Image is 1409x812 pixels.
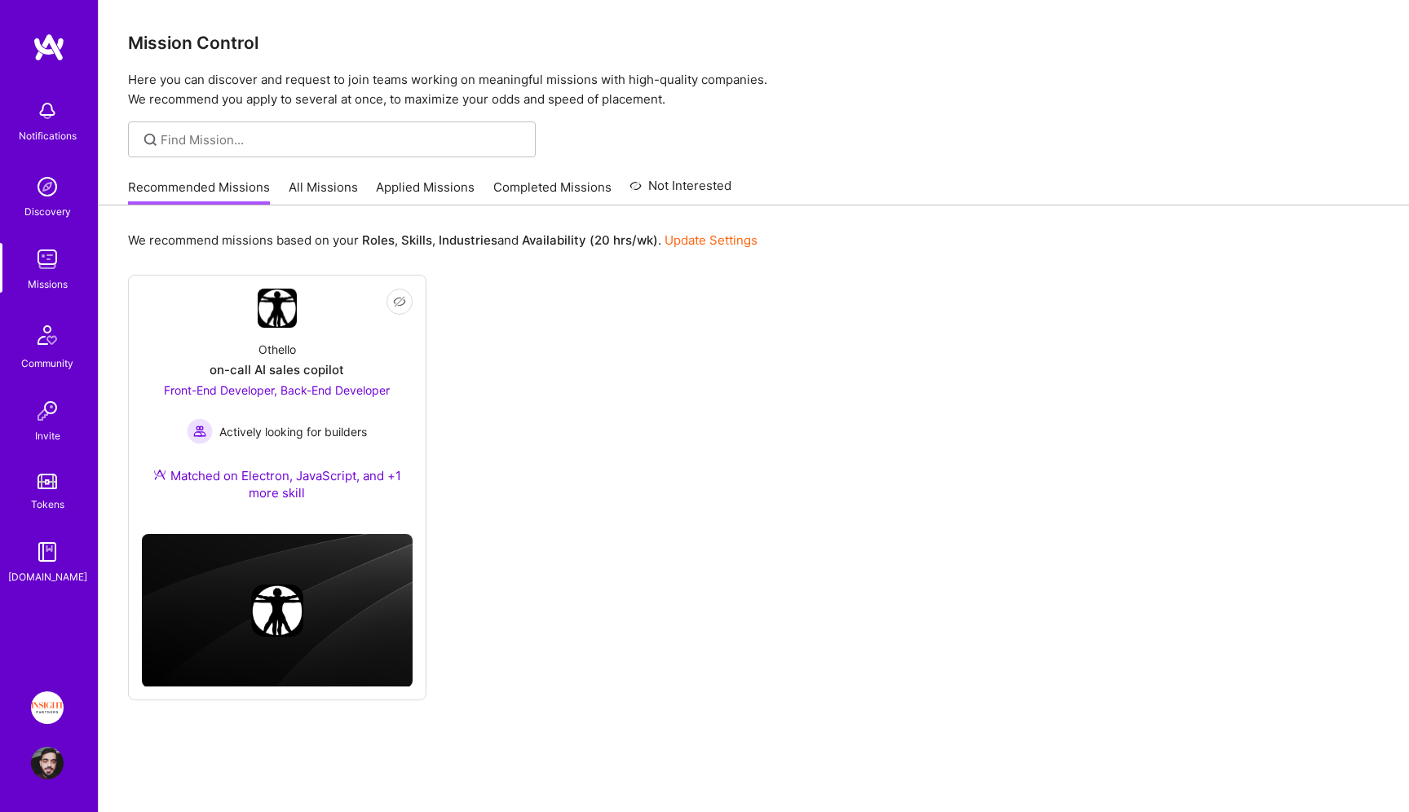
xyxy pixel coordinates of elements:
a: Applied Missions [376,179,475,205]
div: Matched on Electron, JavaScript, and +1 more skill [142,467,413,501]
div: Tokens [31,496,64,513]
div: Missions [28,276,68,293]
a: Completed Missions [493,179,612,205]
img: cover [142,534,413,687]
img: Ateam Purple Icon [153,468,166,481]
a: Update Settings [665,232,758,248]
img: Actively looking for builders [187,418,213,444]
div: Community [21,355,73,372]
b: Roles [362,232,395,248]
img: Invite [31,395,64,427]
img: bell [31,95,64,127]
div: Invite [35,427,60,444]
h3: Mission Control [128,33,1380,53]
div: [DOMAIN_NAME] [8,568,87,585]
p: Here you can discover and request to join teams working on meaningful missions with high-quality ... [128,70,1380,109]
a: All Missions [289,179,358,205]
img: Community [28,316,67,355]
input: Find Mission... [161,131,523,148]
span: Front-End Developer, Back-End Developer [164,383,390,397]
img: discovery [31,170,64,203]
img: guide book [31,536,64,568]
div: Othello [258,341,296,358]
div: on-call AI sales copilot [210,361,344,378]
a: Insight Partners: Data & AI - Sourcing [27,691,68,724]
a: Recommended Missions [128,179,270,205]
i: icon SearchGrey [141,130,160,149]
span: Actively looking for builders [219,423,367,440]
img: Company Logo [258,289,297,328]
img: logo [33,33,65,62]
img: User Avatar [31,747,64,779]
img: Insight Partners: Data & AI - Sourcing [31,691,64,724]
div: Discovery [24,203,71,220]
a: User Avatar [27,747,68,779]
img: tokens [38,474,57,489]
b: Skills [401,232,432,248]
p: We recommend missions based on your , , and . [128,232,758,249]
a: Not Interested [629,176,731,205]
div: Notifications [19,127,77,144]
i: icon EyeClosed [393,295,406,308]
img: teamwork [31,243,64,276]
img: Company logo [251,585,303,637]
a: Company LogoOthelloon-call AI sales copilotFront-End Developer, Back-End Developer Actively looki... [142,289,413,521]
b: Industries [439,232,497,248]
b: Availability (20 hrs/wk) [522,232,658,248]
